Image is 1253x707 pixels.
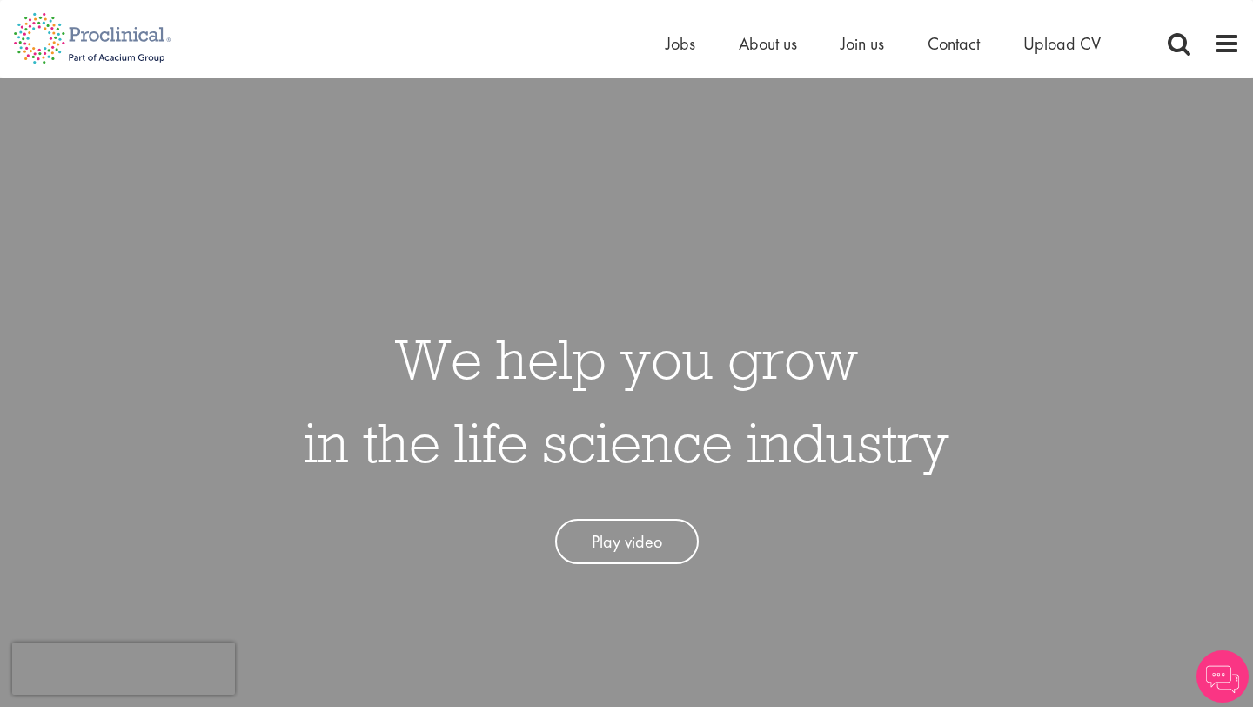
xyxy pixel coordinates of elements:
[666,32,695,55] a: Jobs
[841,32,884,55] a: Join us
[555,519,699,565] a: Play video
[1196,650,1249,703] img: Chatbot
[928,32,980,55] a: Contact
[1023,32,1101,55] a: Upload CV
[739,32,797,55] a: About us
[304,317,949,484] h1: We help you grow in the life science industry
